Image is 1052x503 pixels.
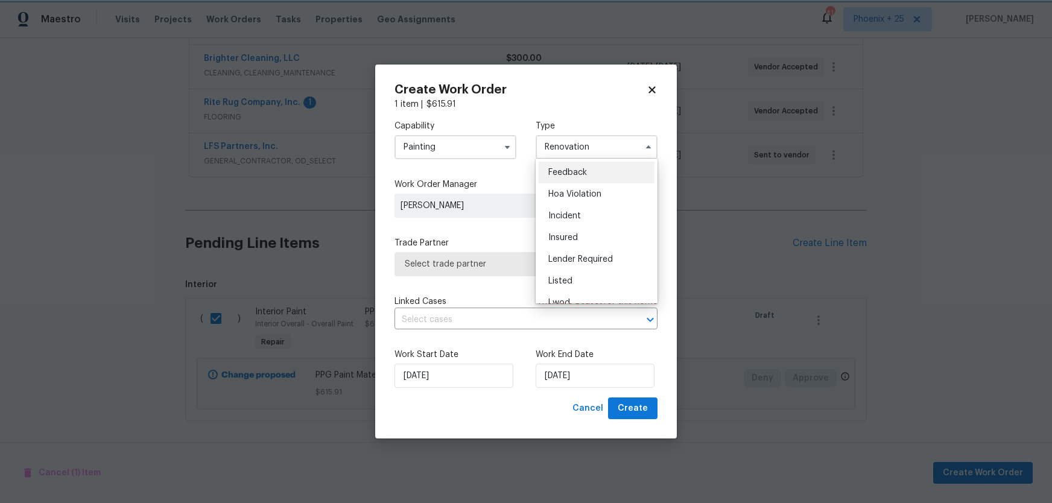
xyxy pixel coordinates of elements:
span: [PERSON_NAME] [401,200,574,212]
input: Select... [394,135,516,159]
input: M/D/YYYY [536,364,654,388]
input: M/D/YYYY [394,364,513,388]
label: Work Order Manager [394,179,657,191]
button: Create [608,397,657,420]
span: Lwod [548,299,570,307]
div: 1 item | [394,98,657,110]
label: Work Start Date [394,349,516,361]
span: Insured [548,233,578,242]
span: Hoa Violation [548,190,601,198]
span: Feedback [548,168,587,177]
span: Incident [548,212,581,220]
input: Select cases [394,311,624,329]
h2: Create Work Order [394,84,647,96]
button: Cancel [568,397,608,420]
span: 5 [575,297,580,306]
span: Lender Required [548,255,613,264]
span: Cancel [572,401,603,416]
input: Select... [536,135,657,159]
span: $ 615.91 [426,100,456,109]
label: Trade Partner [394,237,657,249]
span: Create [618,401,648,416]
span: Select trade partner [405,258,647,270]
button: Hide options [641,140,656,154]
label: Type [536,120,657,132]
span: Listed [548,277,572,285]
button: Open [642,311,659,328]
span: Linked Cases [394,296,446,308]
label: Work End Date [536,349,657,361]
button: Show options [500,140,515,154]
label: Capability [394,120,516,132]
